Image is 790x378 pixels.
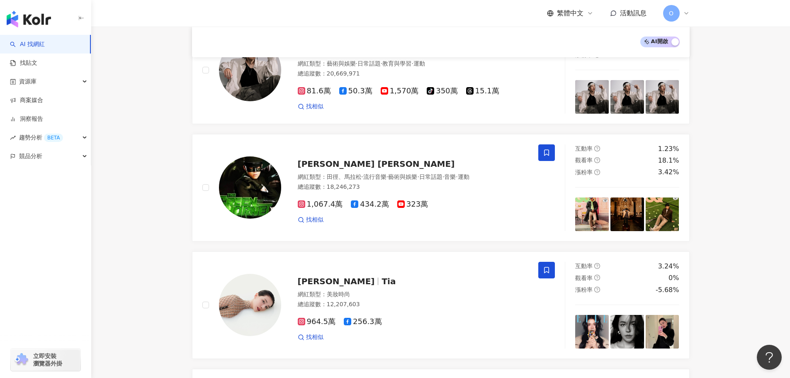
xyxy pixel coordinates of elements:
span: · [456,173,457,180]
div: 0% [668,273,679,283]
a: chrome extension立即安裝 瀏覽器外掛 [11,349,80,371]
img: post-image [646,315,679,349]
span: 活動訊息 [620,9,647,17]
span: 運動 [458,173,469,180]
a: searchAI 找網紅 [10,40,45,49]
a: 找相似 [298,102,323,111]
span: 繁體中文 [557,9,583,18]
a: 找貼文 [10,59,37,67]
div: 總追蹤數 ： 18,246,273 [298,183,529,191]
a: 洞察報告 [10,115,43,123]
div: 總追蹤數 ： 20,669,971 [298,70,529,78]
span: question-circle [594,146,600,151]
span: · [362,173,363,180]
a: 商案媒合 [10,96,43,105]
span: 256.3萬 [344,317,382,326]
img: post-image [610,198,644,231]
span: 漲粉率 [575,51,593,58]
img: post-image [646,198,679,231]
span: question-circle [594,169,600,175]
span: 美妝時尚 [327,291,350,298]
div: -5.68% [656,285,679,295]
img: post-image [610,80,644,114]
img: post-image [575,80,609,114]
span: · [442,173,444,180]
span: 找相似 [306,333,323,341]
span: · [386,173,388,180]
a: KOL Avatar吳奇軒[PERSON_NAME]奇軒Trickingtricking_wu網紅類型：藝術與娛樂·日常話題·教育與學習·運動總追蹤數：20,669,97181.6萬50.3萬1... [192,17,690,124]
span: question-circle [594,275,600,280]
span: [PERSON_NAME] [298,276,375,286]
img: post-image [575,198,609,231]
div: 總追蹤數 ： 12,207,603 [298,300,529,309]
a: 找相似 [298,333,323,341]
span: · [417,173,419,180]
span: 漲粉率 [575,286,593,293]
div: 網紅類型 ： [298,290,529,299]
img: logo [7,11,51,27]
div: BETA [44,134,63,142]
span: 1,570萬 [381,87,419,95]
span: 競品分析 [19,147,42,166]
iframe: Help Scout Beacon - Open [757,345,782,370]
span: 音樂 [444,173,456,180]
span: 323萬 [397,200,428,209]
span: 日常話題 [419,173,442,180]
span: · [356,60,357,67]
span: 964.5萬 [298,317,336,326]
span: 觀看率 [575,157,593,163]
span: · [411,60,413,67]
span: Tia [382,276,396,286]
span: 流行音樂 [363,173,386,180]
span: 互動率 [575,263,593,269]
img: chrome extension [13,353,29,366]
a: KOL Avatar[PERSON_NAME]Tia網紅類型：美妝時尚總追蹤數：12,207,603964.5萬256.3萬找相似互動率question-circle3.24%觀看率questi... [192,251,690,359]
span: 50.3萬 [339,87,372,95]
img: KOL Avatar [219,274,281,336]
span: 運動 [413,60,425,67]
img: KOL Avatar [219,39,281,101]
a: 找相似 [298,216,323,224]
div: 1.23% [658,144,679,154]
span: 找相似 [306,216,323,224]
span: question-circle [594,287,600,293]
span: 找相似 [306,102,323,111]
span: question-circle [594,263,600,269]
span: 觀看率 [575,275,593,281]
span: rise [10,135,16,141]
span: 立即安裝 瀏覽器外掛 [33,352,62,367]
span: 藝術與娛樂 [388,173,417,180]
span: 15.1萬 [466,87,499,95]
span: O [669,9,673,18]
span: 趨勢分析 [19,128,63,147]
span: 350萬 [427,87,457,95]
span: 漲粉率 [575,169,593,176]
span: 田徑、馬拉松 [327,173,362,180]
span: 教育與學習 [382,60,411,67]
img: post-image [610,315,644,349]
a: KOL Avatar[PERSON_NAME] [PERSON_NAME]網紅類型：田徑、馬拉松·流行音樂·藝術與娛樂·日常話題·音樂·運動總追蹤數：18,246,2731,067.4萬434.... [192,134,690,241]
span: 藝術與娛樂 [327,60,356,67]
img: post-image [575,315,609,349]
img: post-image [646,80,679,114]
span: 434.2萬 [351,200,389,209]
span: 1,067.4萬 [298,200,343,209]
div: 18.1% [658,156,679,165]
img: KOL Avatar [219,156,281,219]
div: 3.24% [658,262,679,271]
div: 網紅類型 ： [298,173,529,181]
div: 3.42% [658,168,679,177]
span: 81.6萬 [298,87,331,95]
span: 日常話題 [357,60,381,67]
span: [PERSON_NAME] [PERSON_NAME] [298,159,455,169]
span: 資源庫 [19,72,36,91]
div: 網紅類型 ： [298,60,529,68]
span: · [381,60,382,67]
span: 互動率 [575,145,593,152]
span: question-circle [594,157,600,163]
